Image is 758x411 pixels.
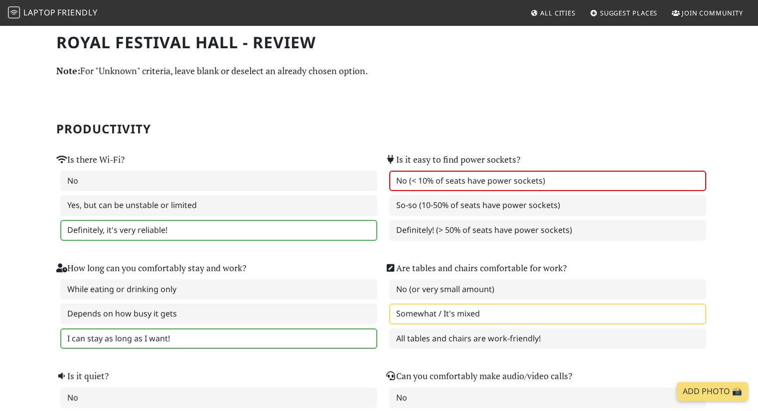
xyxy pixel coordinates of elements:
[56,122,702,136] h2: Productivity
[526,4,580,22] a: All Cities
[389,304,706,324] label: Somewhat / It's mixed
[60,388,377,409] label: No
[56,261,246,275] label: How long can you comfortably stay and work?
[56,153,125,167] label: Is there Wi-Fi?
[668,4,747,22] a: Join Community
[23,7,56,18] span: Laptop
[60,195,377,216] label: Yes, but can be unstable or limited
[56,64,702,78] p: For "Unknown" criteria, leave blank or deselect an already chosen option.
[389,171,706,192] label: No (< 10% of seats have power sockets)
[56,65,80,77] strong: Note:
[389,220,706,241] label: Definitely! (> 50% of seats have power sockets)
[8,4,98,22] a: LaptopFriendly LaptopFriendly
[385,369,572,383] label: Can you comfortably make audio/video calls?
[60,304,377,324] label: Depends on how busy it gets
[389,328,706,349] label: All tables and chairs are work-friendly!
[600,8,658,17] span: Suggest Places
[60,171,377,192] label: No
[60,220,377,241] label: Definitely, it's very reliable!
[389,388,706,409] label: No
[682,8,743,17] span: Join Community
[56,33,702,52] h1: Royal Festival Hall - Review
[60,279,377,300] label: While eating or drinking only
[385,261,567,275] label: Are tables and chairs comfortable for work?
[57,7,97,18] span: Friendly
[540,8,576,17] span: All Cities
[586,4,662,22] a: Suggest Places
[385,153,520,167] label: Is it easy to find power sockets?
[8,6,20,18] img: LaptopFriendly
[389,195,706,216] label: So-so (10-50% of seats have power sockets)
[60,328,377,349] label: I can stay as long as I want!
[56,369,109,383] label: Is it quiet?
[677,382,748,401] a: Add Photo 📸
[389,279,706,300] label: No (or very small amount)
